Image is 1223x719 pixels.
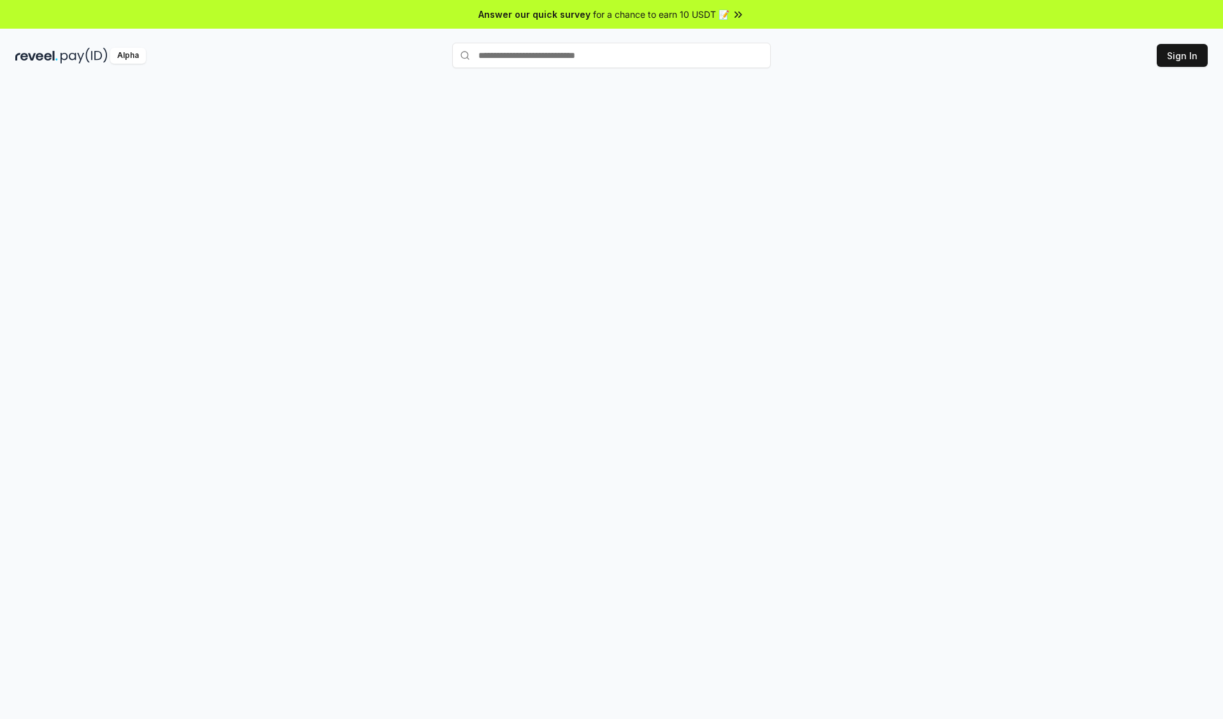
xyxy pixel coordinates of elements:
span: for a chance to earn 10 USDT 📝 [593,8,729,21]
button: Sign In [1157,44,1208,67]
span: Answer our quick survey [478,8,590,21]
img: pay_id [61,48,108,64]
img: reveel_dark [15,48,58,64]
div: Alpha [110,48,146,64]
